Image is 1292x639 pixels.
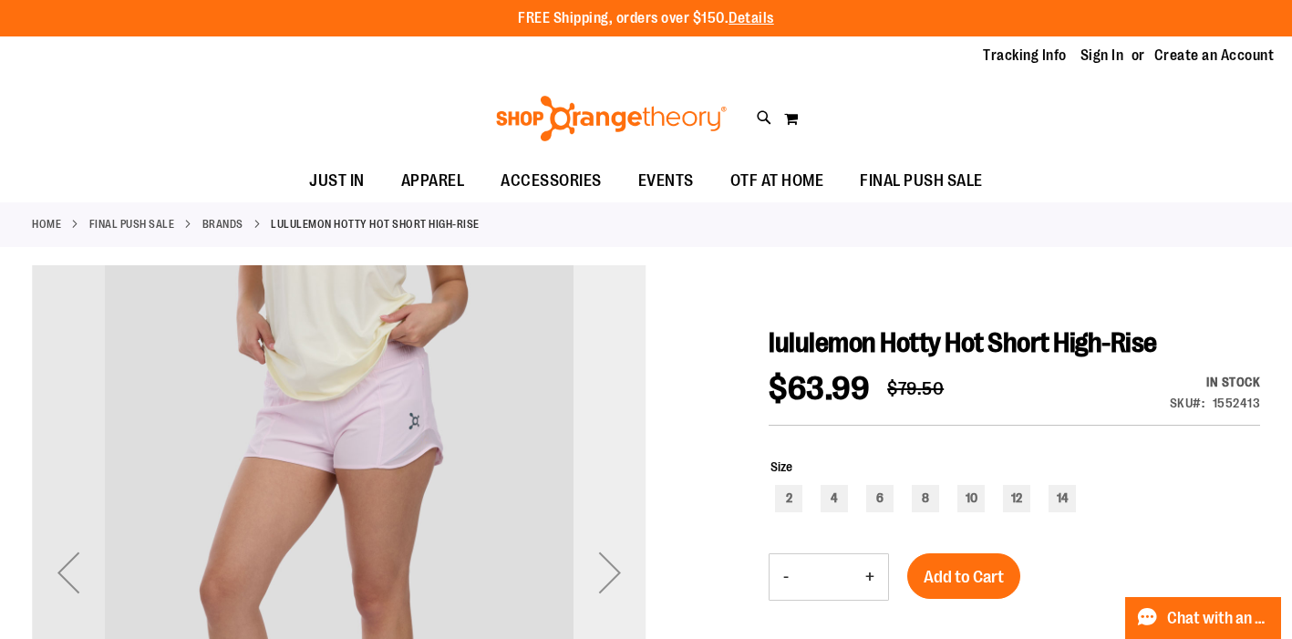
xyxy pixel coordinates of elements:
input: Product quantity [802,555,852,599]
a: Tracking Info [983,46,1067,66]
button: Increase product quantity [852,554,888,600]
div: 12 [1003,485,1030,512]
img: Shop Orangetheory [493,96,729,141]
a: ACCESSORIES [482,160,620,202]
p: FREE Shipping, orders over $150. [518,8,774,29]
a: JUST IN [291,160,383,202]
a: EVENTS [620,160,712,202]
span: $63.99 [769,370,869,407]
a: APPAREL [383,160,483,202]
button: Add to Cart [907,553,1020,599]
div: Availability [1170,373,1261,391]
a: FINAL PUSH SALE [842,160,1001,201]
div: 10 [957,485,985,512]
span: ACCESSORIES [501,160,602,201]
a: Brands [202,216,243,232]
a: OTF AT HOME [712,160,842,202]
span: Chat with an Expert [1167,610,1270,627]
strong: lululemon Hotty Hot Short High-Rise [271,216,480,232]
span: FINAL PUSH SALE [860,160,983,201]
div: 8 [912,485,939,512]
span: Add to Cart [924,567,1004,587]
a: Create an Account [1154,46,1275,66]
span: APPAREL [401,160,465,201]
span: OTF AT HOME [730,160,824,201]
div: 1552413 [1213,394,1261,412]
div: In stock [1170,373,1261,391]
div: 6 [866,485,894,512]
div: 2 [775,485,802,512]
a: Sign In [1080,46,1124,66]
a: Details [729,10,774,26]
a: FINAL PUSH SALE [89,216,175,232]
span: EVENTS [638,160,694,201]
span: lululemon Hotty Hot Short High-Rise [769,327,1157,358]
strong: SKU [1170,396,1205,410]
button: Chat with an Expert [1125,597,1282,639]
button: Decrease product quantity [770,554,802,600]
div: 4 [821,485,848,512]
a: Home [32,216,61,232]
div: 14 [1049,485,1076,512]
span: $79.50 [887,378,944,399]
span: JUST IN [309,160,365,201]
span: Size [770,459,792,474]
